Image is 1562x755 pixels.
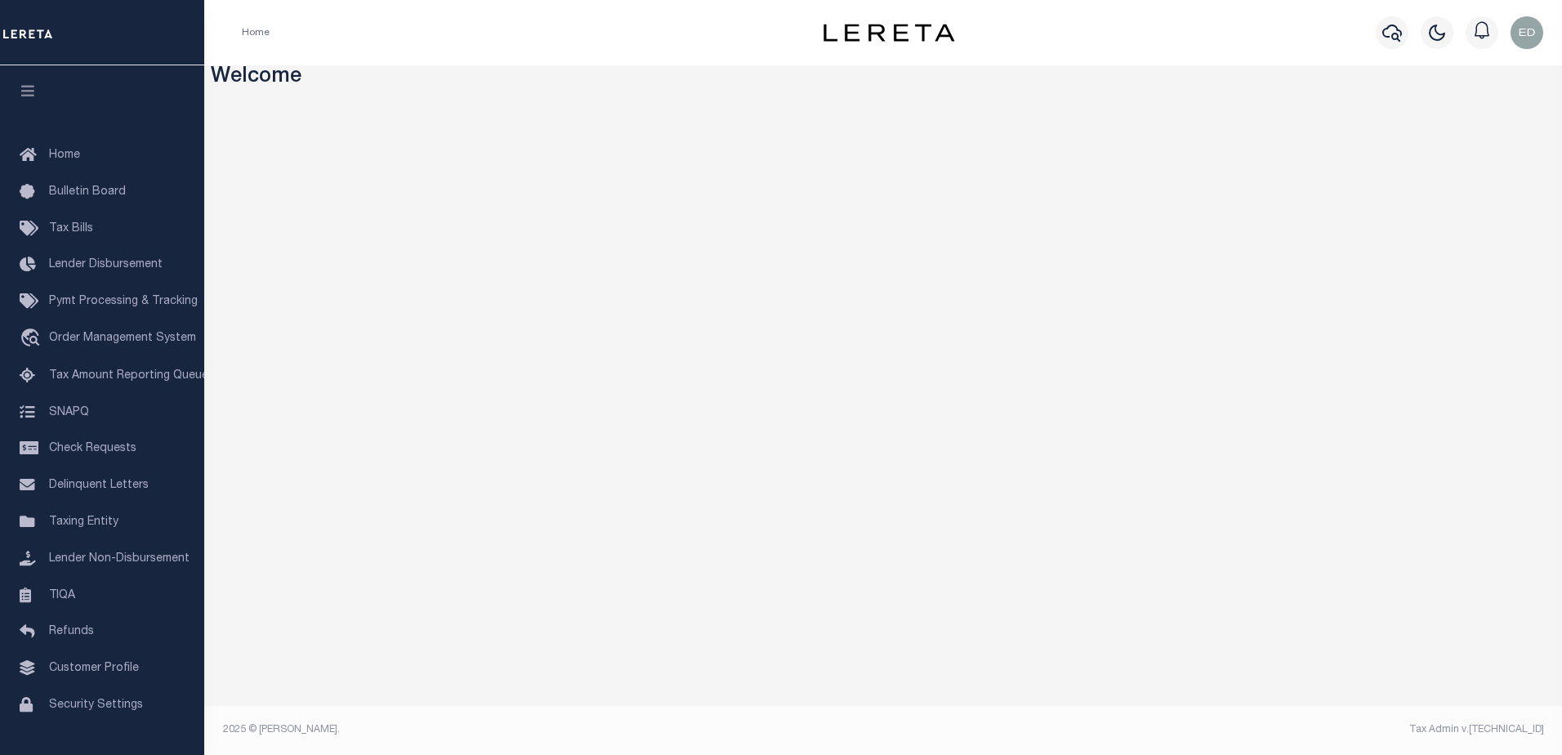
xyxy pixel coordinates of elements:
span: Order Management System [49,333,196,344]
img: logo-dark.svg [823,24,954,42]
i: travel_explore [20,328,46,350]
div: 2025 © [PERSON_NAME]. [211,722,884,737]
img: svg+xml;base64,PHN2ZyB4bWxucz0iaHR0cDovL3d3dy53My5vcmcvMjAwMC9zdmciIHBvaW50ZXItZXZlbnRzPSJub25lIi... [1511,16,1543,49]
h3: Welcome [211,65,1556,91]
span: Home [49,150,80,161]
span: Taxing Entity [49,516,118,528]
span: Refunds [49,626,94,637]
span: Bulletin Board [49,186,126,198]
span: Security Settings [49,699,143,711]
div: Tax Admin v.[TECHNICAL_ID] [895,722,1544,737]
span: Customer Profile [49,663,139,674]
span: Check Requests [49,443,136,454]
li: Home [242,25,270,40]
span: SNAPQ [49,406,89,418]
span: TIQA [49,589,75,601]
span: Lender Non-Disbursement [49,553,190,565]
span: Lender Disbursement [49,259,163,270]
span: Tax Amount Reporting Queue [49,370,208,382]
span: Delinquent Letters [49,480,149,491]
span: Tax Bills [49,223,93,235]
span: Pymt Processing & Tracking [49,296,198,307]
